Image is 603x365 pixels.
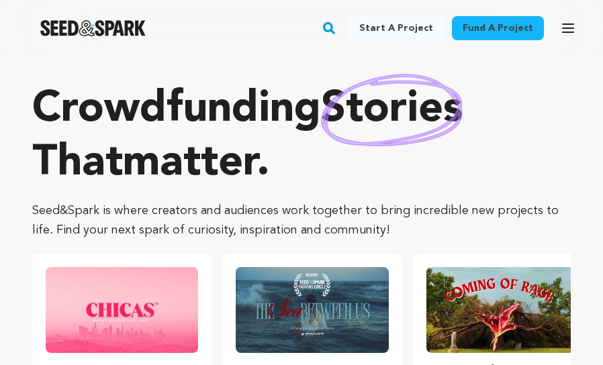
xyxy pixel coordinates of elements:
[46,267,198,353] img: CHICAS Pilot image
[349,16,444,40] a: Start a project
[40,20,146,36] img: Seed&Spark Logo Dark Mode
[40,20,146,36] a: Seed&Spark Homepage
[123,142,257,185] span: matter
[452,16,544,40] a: Fund a project
[32,201,571,240] p: Seed&Spark is where creators and audiences work together to bring incredible new projects to life...
[236,267,388,353] img: The Sea Between Us image
[321,74,463,147] img: hand sketched image
[426,267,579,353] img: Coming of Rage image
[32,83,571,191] p: Crowdfunding that .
